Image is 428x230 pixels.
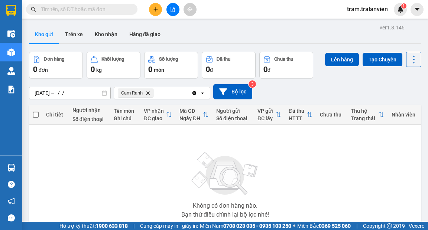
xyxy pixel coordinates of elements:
span: Miền Bắc [297,222,351,230]
span: notification [8,198,15,205]
div: Thu hộ [351,108,378,114]
div: Số điện thoại [72,116,106,122]
span: kg [96,67,102,73]
button: Chưa thu0đ [259,52,313,79]
div: Chưa thu [274,57,293,62]
input: Tìm tên, số ĐT hoặc mã đơn [41,5,129,13]
span: | [356,222,357,230]
div: HTTT [289,115,307,121]
input: Select a date range. [29,87,110,99]
input: Selected Cam Ranh. [155,89,156,97]
button: Kho nhận [89,25,123,43]
button: file-add [166,3,179,16]
span: copyright [387,223,392,229]
span: ⚪️ [293,224,295,227]
img: warehouse-icon [7,30,15,38]
span: | [133,222,134,230]
div: Đơn hàng [44,57,64,62]
span: 1 [402,3,405,9]
th: Toggle SortBy [176,105,213,125]
div: Số điện thoại [216,115,250,121]
button: Tạo Chuyến [363,53,402,66]
span: plus [153,7,158,12]
div: Tên món [114,108,136,114]
span: file-add [170,7,175,12]
div: Người nhận [72,107,106,113]
div: Bạn thử điều chỉnh lại bộ lọc nhé! [181,212,269,218]
span: 0 [33,65,37,74]
div: Nhân viên [392,112,418,118]
div: Trạng thái [351,115,378,121]
div: Đã thu [217,57,230,62]
img: warehouse-icon [7,164,15,172]
span: Cung cấp máy in - giấy in: [140,222,198,230]
span: món [154,67,164,73]
div: Chi tiết [46,112,65,118]
span: tram.tralanvien [341,4,394,14]
div: Ngày ĐH [179,115,203,121]
button: Trên xe [59,25,89,43]
sup: 1 [401,3,406,9]
div: Ghi chú [114,115,136,121]
svg: Delete [146,91,150,95]
button: Đã thu0đ [202,52,256,79]
div: Người gửi [216,108,250,114]
span: question-circle [8,181,15,188]
div: VP nhận [144,108,166,114]
div: Chưa thu [320,112,344,118]
img: icon-new-feature [397,6,404,13]
span: Cam Ranh [121,90,143,96]
span: Miền Nam [200,222,291,230]
span: đ [267,67,270,73]
span: caret-down [414,6,421,13]
span: aim [187,7,192,12]
img: warehouse-icon [7,48,15,56]
div: ĐC giao [144,115,166,121]
div: Đã thu [289,108,307,114]
div: ver 1.8.146 [380,23,405,32]
strong: 1900 633 818 [96,223,128,229]
img: logo-vxr [6,5,16,16]
button: Số lượng0món [144,52,198,79]
img: warehouse-icon [7,67,15,75]
span: đơn [39,67,48,73]
span: 0 [148,65,152,74]
div: Mã GD [179,108,203,114]
button: Bộ lọc [213,84,252,99]
th: Toggle SortBy [347,105,388,125]
button: Đơn hàng0đơn [29,52,83,79]
button: Khối lượng0kg [87,52,140,79]
button: Hàng đã giao [123,25,166,43]
button: Kho gửi [29,25,59,43]
span: 0 [263,65,267,74]
th: Toggle SortBy [285,105,316,125]
svg: open [200,90,205,96]
th: Toggle SortBy [254,105,285,125]
span: 0 [206,65,210,74]
div: Khối lượng [101,57,124,62]
th: Toggle SortBy [140,105,176,125]
svg: Clear all [191,90,197,96]
span: Cam Ranh, close by backspace [118,89,153,98]
button: caret-down [411,3,424,16]
span: search [31,7,36,12]
img: solution-icon [7,86,15,93]
sup: 3 [249,80,256,88]
strong: 0369 525 060 [319,223,351,229]
button: Lên hàng [325,53,359,66]
img: svg+xml;base64,PHN2ZyBjbGFzcz0ibGlzdC1wbHVnX19zdmciIHhtbG5zPSJodHRwOi8vd3d3LnczLm9yZy8yMDAwL3N2Zy... [188,148,262,200]
div: VP gửi [257,108,275,114]
div: ĐC lấy [257,115,275,121]
span: 0 [91,65,95,74]
strong: 0708 023 035 - 0935 103 250 [223,223,291,229]
div: Số lượng [159,57,178,62]
div: Không có đơn hàng nào. [193,203,257,209]
button: plus [149,3,162,16]
span: đ [210,67,213,73]
button: aim [184,3,197,16]
span: Hỗ trợ kỹ thuật: [59,222,128,230]
span: message [8,214,15,221]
